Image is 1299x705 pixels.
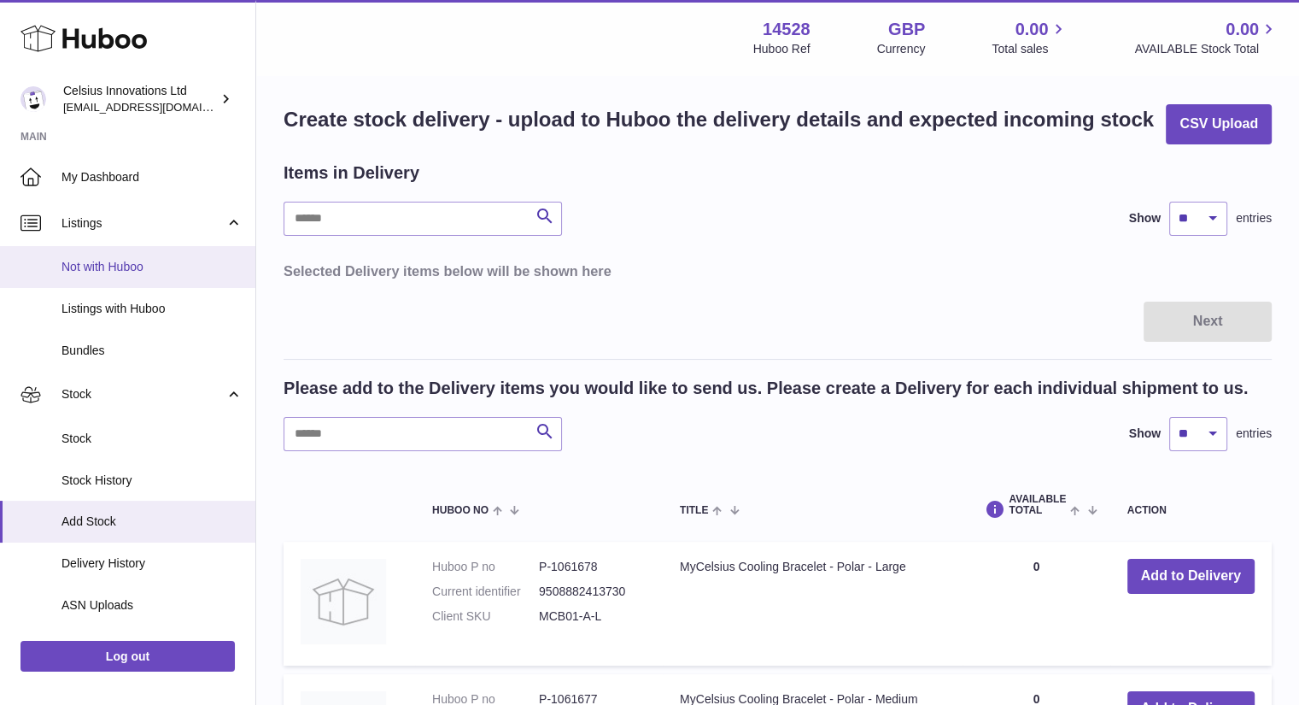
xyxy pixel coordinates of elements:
dd: P-1061678 [539,559,646,575]
h2: Please add to the Delivery items you would like to send us. Please create a Delivery for each ind... [284,377,1248,400]
span: Stock [61,386,225,402]
button: Add to Delivery [1127,559,1255,594]
span: ASN Uploads [61,597,243,614]
span: Add Stock [61,514,243,530]
a: 0.00 Total sales [992,18,1068,57]
span: 0.00 [1015,18,1049,41]
span: Title [680,505,708,516]
button: CSV Upload [1166,104,1272,144]
dt: Huboo P no [432,559,539,575]
span: Stock [61,431,243,447]
label: Show [1129,426,1161,442]
span: My Dashboard [61,169,243,185]
span: AVAILABLE Total [1009,494,1066,516]
span: Listings [61,215,225,232]
div: Celsius Innovations Ltd [63,83,217,115]
span: Delivery History [61,555,243,572]
label: Show [1129,210,1161,226]
div: Currency [877,41,926,57]
a: 0.00 AVAILABLE Stock Total [1134,18,1279,57]
span: Not with Huboo [61,259,243,275]
span: Huboo no [432,505,489,516]
span: entries [1236,426,1272,442]
span: [EMAIL_ADDRESS][DOMAIN_NAME] [63,100,251,114]
dt: Current identifier [432,584,539,600]
span: Stock History [61,473,243,489]
dd: MCB01-A-L [539,608,646,625]
span: entries [1236,210,1272,226]
div: Action [1127,505,1255,516]
dt: Client SKU [432,608,539,625]
h1: Create stock delivery - upload to Huboo the delivery details and expected incoming stock [284,106,1154,133]
h3: Selected Delivery items below will be shown here [284,261,1272,280]
td: MyCelsius Cooling Bracelet - Polar - Large [663,542,963,666]
span: 0.00 [1226,18,1259,41]
span: Bundles [61,343,243,359]
img: aonghus@mycelsius.co.uk [20,86,46,112]
h2: Items in Delivery [284,162,419,185]
dd: 9508882413730 [539,584,646,600]
a: Log out [20,641,235,672]
strong: 14528 [763,18,810,41]
span: Total sales [992,41,1068,57]
span: Listings with Huboo [61,301,243,317]
img: MyCelsius Cooling Bracelet - Polar - Large [301,559,386,644]
strong: GBP [888,18,925,41]
td: 0 [963,542,1109,666]
span: AVAILABLE Stock Total [1134,41,1279,57]
div: Huboo Ref [753,41,810,57]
